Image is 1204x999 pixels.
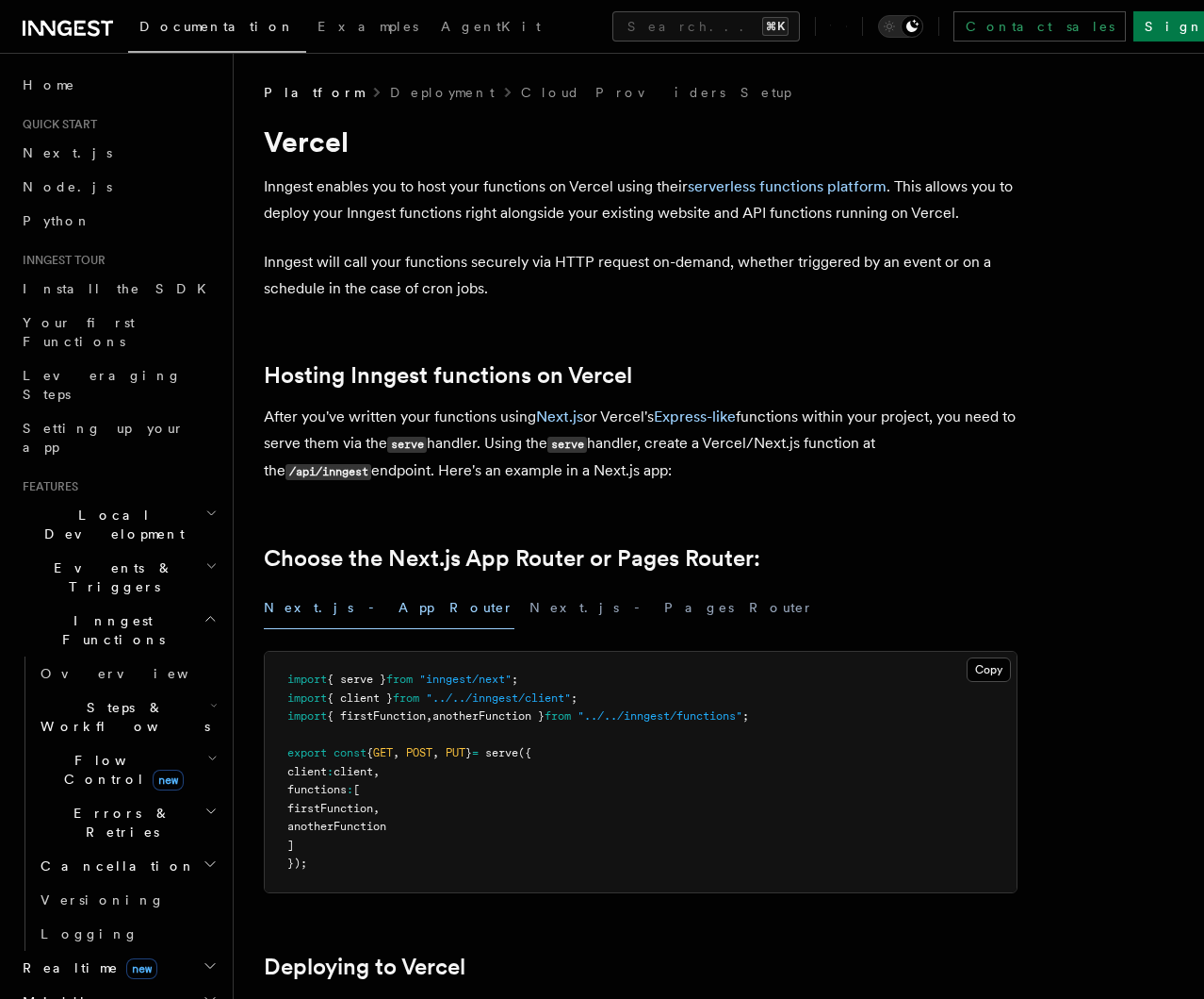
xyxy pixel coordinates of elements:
[264,249,1017,302] p: Inngest will call your functions securely via HTTP request on-demand, whether triggered by an eve...
[264,954,465,980] a: Deploying to Vercel
[373,746,393,759] span: GET
[432,709,545,723] span: anotherFunction }
[547,437,587,453] code: serve
[446,746,465,759] span: PUT
[373,802,380,815] span: ,
[334,746,366,759] span: const
[612,11,800,42] button: Search...⌘K
[264,125,1017,158] h1: Vercel
[15,551,221,604] button: Events & Triggers
[285,464,371,480] code: /api/inngest
[264,174,1017,226] p: Inngest enables you to host your functions on Vercel using their . This allows you to deploy your...
[529,587,814,629] button: Next.js - Pages Router
[287,857,307,870] span: });
[15,411,221,464] a: Setting up your app
[23,145,112,160] span: Next.js
[33,751,207,789] span: Flow Control
[287,765,327,778] span: client
[23,368,182,402] span: Leveraging Steps
[15,958,157,977] span: Realtime
[419,673,512,686] span: "inngest/next"
[521,83,791,102] a: Cloud Providers Setup
[23,179,112,194] span: Node.js
[23,213,91,228] span: Python
[366,746,373,759] span: {
[33,883,221,917] a: Versioning
[465,746,472,759] span: }
[15,117,97,132] span: Quick start
[264,404,1017,485] p: After you've written your functions using or Vercel's functions within your project, you need to ...
[15,506,205,543] span: Local Development
[287,709,327,723] span: import
[33,804,204,841] span: Errors & Retries
[15,253,106,268] span: Inngest tour
[306,6,430,51] a: Examples
[41,666,235,681] span: Overview
[347,783,353,796] span: :
[15,204,221,238] a: Python
[373,765,380,778] span: ,
[406,746,432,759] span: POST
[762,17,789,36] kbd: ⌘K
[15,272,221,306] a: Install the SDK
[287,802,373,815] span: firstFunction
[15,170,221,204] a: Node.js
[334,765,373,778] span: client
[33,691,221,743] button: Steps & Workflows
[264,587,514,629] button: Next.js - App Router
[33,917,221,951] a: Logging
[33,796,221,849] button: Errors & Retries
[512,673,518,686] span: ;
[441,19,541,34] span: AgentKit
[287,746,327,759] span: export
[327,673,386,686] span: { serve }
[742,709,749,723] span: ;
[472,746,479,759] span: =
[287,691,327,705] span: import
[15,68,221,102] a: Home
[327,691,393,705] span: { client }
[518,746,531,759] span: ({
[15,358,221,411] a: Leveraging Steps
[15,306,221,358] a: Your first Functions
[264,83,364,102] span: Platform
[15,604,221,657] button: Inngest Functions
[33,698,210,736] span: Steps & Workflows
[545,709,571,723] span: from
[128,6,306,53] a: Documentation
[393,691,419,705] span: from
[264,545,760,572] a: Choose the Next.js App Router or Pages Router:
[485,746,518,759] span: serve
[23,281,218,296] span: Install the SDK
[430,6,552,51] a: AgentKit
[387,437,427,453] code: serve
[426,691,571,705] span: "../../inngest/client"
[15,558,205,596] span: Events & Triggers
[390,83,495,102] a: Deployment
[33,849,221,883] button: Cancellation
[688,177,887,195] a: serverless functions platform
[139,19,295,34] span: Documentation
[571,691,578,705] span: ;
[654,408,736,425] a: Express-like
[953,11,1126,42] a: Contact sales
[878,15,923,38] button: Toggle dark mode
[536,408,583,425] a: Next.js
[967,658,1011,682] button: Copy
[33,743,221,796] button: Flow Controlnew
[287,673,327,686] span: import
[15,951,221,985] button: Realtimenew
[153,770,184,791] span: new
[327,709,426,723] span: { firstFunction
[432,746,439,759] span: ,
[287,783,347,796] span: functions
[15,657,221,951] div: Inngest Functions
[287,839,294,852] span: ]
[353,783,360,796] span: [
[15,611,203,649] span: Inngest Functions
[426,709,432,723] span: ,
[23,75,75,94] span: Home
[15,498,221,551] button: Local Development
[33,657,221,691] a: Overview
[33,857,196,875] span: Cancellation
